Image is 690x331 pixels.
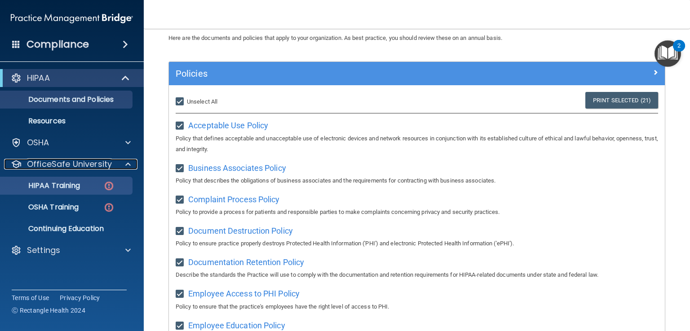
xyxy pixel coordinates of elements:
span: Employee Education Policy [188,321,285,330]
span: Employee Access to PHI Policy [188,289,300,298]
p: Policy to provide a process for patients and responsible parties to make complaints concerning pr... [176,207,658,218]
img: PMB logo [11,9,133,27]
p: Policy to ensure that the practice's employees have the right level of access to PHI. [176,301,658,312]
a: HIPAA [11,73,130,83]
span: Document Destruction Policy [188,226,293,235]
div: 2 [677,46,681,57]
img: danger-circle.6113f641.png [103,202,115,213]
p: OfficeSafe University [27,159,112,170]
input: Unselect All [176,98,186,105]
a: OSHA [11,137,131,148]
h5: Policies [176,69,534,78]
p: Describe the standards the Practice will use to comply with the documentation and retention requi... [176,270,658,280]
p: HIPAA Training [6,181,80,190]
h4: Compliance [27,38,89,51]
p: HIPAA [27,73,50,83]
p: Continuing Education [6,224,128,233]
p: Settings [27,245,60,256]
p: OSHA [27,137,49,148]
span: Business Associates Policy [188,163,286,173]
p: Policy that describes the obligations of business associates and the requirements for contracting... [176,175,658,186]
p: Documents and Policies [6,95,128,104]
span: Here are the documents and policies that apply to your organization. As best practice, you should... [168,35,502,41]
a: Policies [176,66,658,81]
p: Policy to ensure practice properly destroys Protected Health Information ('PHI') and electronic P... [176,238,658,249]
a: Print Selected (21) [585,92,658,109]
p: Resources [6,117,128,126]
button: Open Resource Center, 2 new notifications [655,40,681,67]
span: Documentation Retention Policy [188,257,304,267]
a: Settings [11,245,131,256]
img: danger-circle.6113f641.png [103,180,115,192]
a: Terms of Use [12,293,49,302]
span: Complaint Process Policy [188,195,279,204]
span: Ⓒ Rectangle Health 2024 [12,306,85,315]
p: Policy that defines acceptable and unacceptable use of electronic devices and network resources i... [176,133,658,155]
span: Unselect All [187,98,217,105]
a: Privacy Policy [60,293,100,302]
span: Acceptable Use Policy [188,121,268,130]
a: OfficeSafe University [11,159,131,170]
p: OSHA Training [6,203,79,212]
